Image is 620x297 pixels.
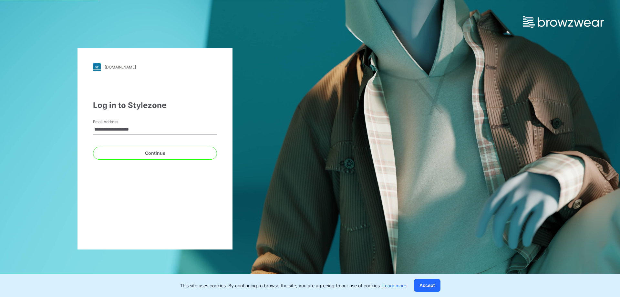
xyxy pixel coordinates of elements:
[180,282,406,289] p: This site uses cookies. By continuing to browse the site, you are agreeing to our use of cookies.
[93,119,138,125] label: Email Address
[414,279,440,292] button: Accept
[105,65,136,69] div: [DOMAIN_NAME]
[93,63,101,71] img: stylezone-logo.562084cfcfab977791bfbf7441f1a819.svg
[523,16,604,28] img: browzwear-logo.e42bd6dac1945053ebaf764b6aa21510.svg
[93,100,217,111] div: Log in to Stylezone
[93,63,217,71] a: [DOMAIN_NAME]
[93,147,217,160] button: Continue
[382,283,406,288] a: Learn more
